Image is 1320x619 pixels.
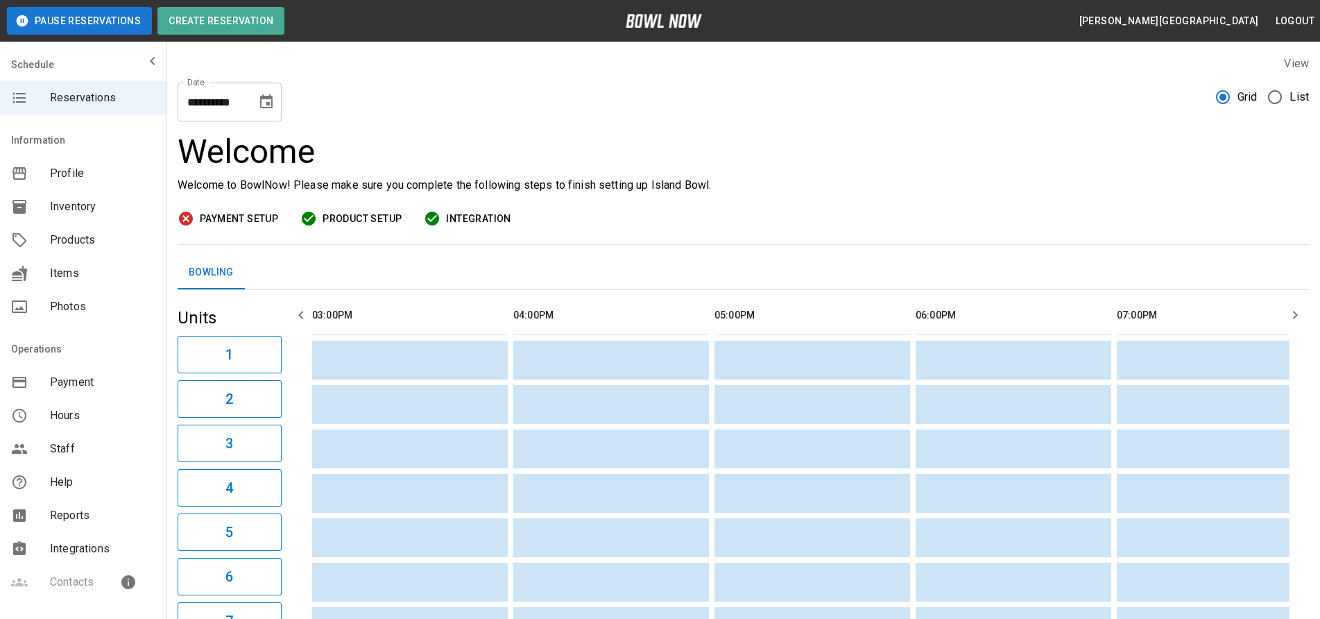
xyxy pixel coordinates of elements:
button: [PERSON_NAME][GEOGRAPHIC_DATA] [1074,8,1265,34]
th: 04:00PM [513,296,709,335]
button: 2 [178,380,282,418]
h6: 6 [225,566,233,588]
th: 03:00PM [312,296,508,335]
h6: 5 [225,521,233,543]
span: Integrations [50,541,155,557]
th: 07:00PM [1117,296,1312,335]
button: 3 [178,425,282,462]
span: Inventory [50,198,155,215]
button: Choose date, selected date is Aug 12, 2025 [252,88,280,116]
button: Bowling [178,256,245,289]
img: logo [626,14,702,28]
button: Pause Reservations [7,7,152,35]
h6: 1 [225,344,233,366]
span: Profile [50,165,155,182]
span: Staff [50,441,155,457]
span: Integration [446,210,511,228]
span: Product Setup [323,210,402,228]
button: 1 [178,336,282,373]
button: Logout [1270,8,1320,34]
h3: Welcome [178,133,1309,171]
label: View [1284,57,1309,70]
span: Hours [50,407,155,424]
button: 4 [178,469,282,507]
span: Grid [1237,89,1258,105]
div: inventory tabs [178,256,1309,289]
h6: 3 [225,432,233,455]
span: Reports [50,507,155,524]
p: Welcome to BowlNow! Please make sure you complete the following steps to finish setting up Island... [178,177,1309,194]
span: Products [50,232,155,248]
span: Payment [50,374,155,391]
span: Items [50,265,155,282]
h6: 4 [225,477,233,499]
button: 6 [178,558,282,595]
button: Create Reservation [157,7,284,35]
span: List [1289,89,1309,105]
th: 05:00PM [714,296,910,335]
th: 06:00PM [916,296,1111,335]
h6: 2 [225,388,233,410]
span: Help [50,474,155,491]
h5: Units [178,307,282,329]
span: Reservations [50,90,155,106]
span: Payment Setup [200,210,278,228]
span: Photos [50,298,155,315]
button: 5 [178,514,282,551]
